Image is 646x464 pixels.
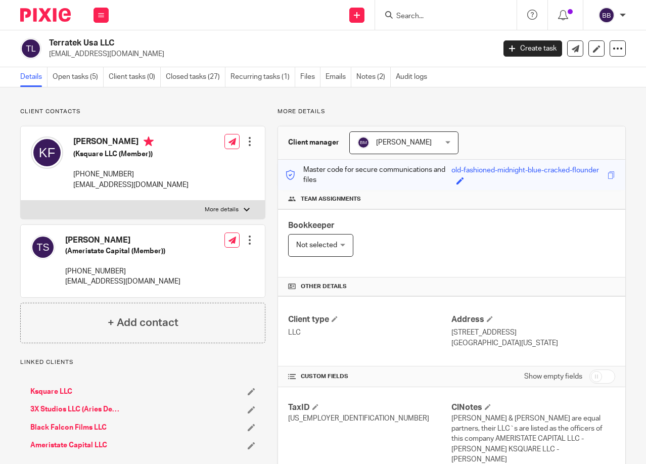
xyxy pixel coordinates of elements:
[30,423,107,433] a: Black Falcon Films LLC
[20,108,265,116] p: Client contacts
[144,136,154,147] i: Primary
[109,67,161,87] a: Client tasks (0)
[451,402,615,413] h4: ClNotes
[451,314,615,325] h4: Address
[288,314,452,325] h4: Client type
[230,67,295,87] a: Recurring tasks (1)
[65,235,180,246] h4: [PERSON_NAME]
[288,415,429,422] span: [US_EMPLOYER_IDENTIFICATION_NUMBER]
[278,108,626,116] p: More details
[166,67,225,87] a: Closed tasks (27)
[598,7,615,23] img: svg%3E
[286,165,451,185] p: Master code for secure communications and files
[49,38,400,49] h2: Terratek Usa LLC
[451,415,603,463] span: [PERSON_NAME] & [PERSON_NAME] are equal partners, their LLC`s are listed as the officers of this ...
[53,67,104,87] a: Open tasks (5)
[524,372,582,382] label: Show empty fields
[30,387,72,397] a: Ksquare LLC
[356,67,391,87] a: Notes (2)
[30,440,107,450] a: Ameristate Capital LLC
[451,328,615,338] p: [STREET_ADDRESS]
[31,136,63,169] img: svg%3E
[288,137,339,148] h3: Client manager
[65,276,180,287] p: [EMAIL_ADDRESS][DOMAIN_NAME]
[205,206,239,214] p: More details
[20,38,41,59] img: svg%3E
[288,402,452,413] h4: TaxID
[300,67,320,87] a: Files
[73,149,189,159] h5: (Ksquare LLC (Member))
[73,180,189,190] p: [EMAIL_ADDRESS][DOMAIN_NAME]
[49,49,488,59] p: [EMAIL_ADDRESS][DOMAIN_NAME]
[20,8,71,22] img: Pixie
[65,266,180,276] p: [PHONE_NUMBER]
[20,358,265,366] p: Linked clients
[451,165,599,177] div: old-fashioned-midnight-blue-cracked-flounder
[376,139,432,146] span: [PERSON_NAME]
[296,242,337,249] span: Not selected
[31,235,55,259] img: svg%3E
[30,404,120,414] a: 3X Studios LLC (Aries Designs LLC)
[65,246,180,256] h5: (Ameristate Capital (Member))
[288,373,452,381] h4: CUSTOM FIELDS
[301,195,361,203] span: Team assignments
[73,169,189,179] p: [PHONE_NUMBER]
[395,12,486,21] input: Search
[288,328,452,338] p: LLC
[357,136,370,149] img: svg%3E
[20,67,48,87] a: Details
[301,283,347,291] span: Other details
[108,315,178,331] h4: + Add contact
[451,338,615,348] p: [GEOGRAPHIC_DATA][US_STATE]
[396,67,432,87] a: Audit logs
[503,40,562,57] a: Create task
[73,136,189,149] h4: [PERSON_NAME]
[288,221,335,229] span: Bookkeeper
[326,67,351,87] a: Emails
